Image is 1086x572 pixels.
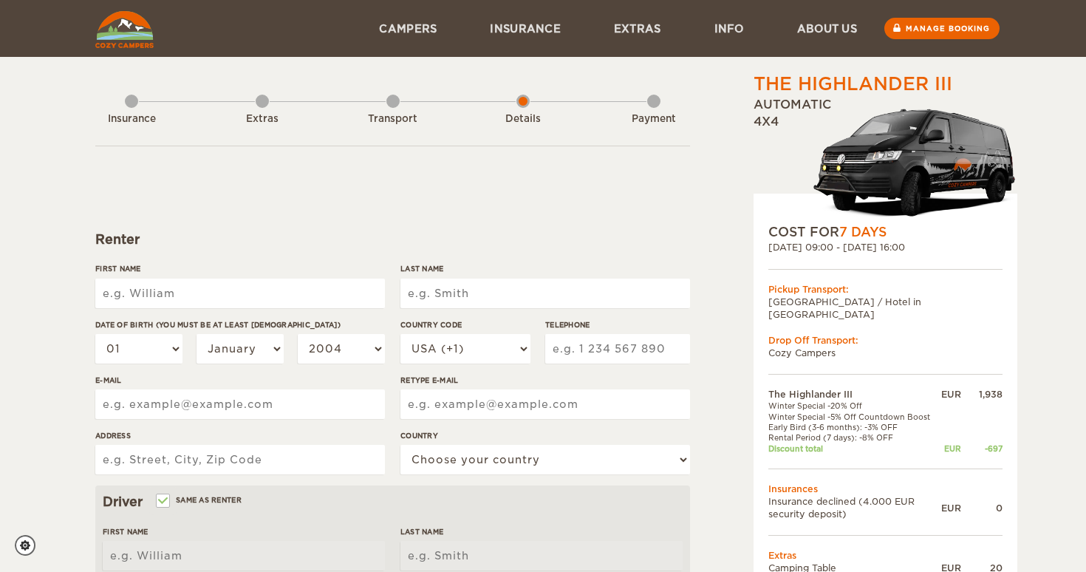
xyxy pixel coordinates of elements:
div: -697 [961,443,1003,454]
div: Drop Off Transport: [768,334,1003,347]
label: Last Name [400,263,690,274]
div: Driver [103,493,683,511]
input: e.g. William [103,541,385,571]
label: Retype E-mail [400,375,690,386]
span: 7 Days [839,225,887,239]
label: Country Code [400,319,530,330]
td: Rental Period (7 days): -8% OFF [768,432,941,443]
td: Early Bird (3-6 months): -3% OFF [768,422,941,432]
label: First Name [103,526,385,537]
td: [GEOGRAPHIC_DATA] / Hotel in [GEOGRAPHIC_DATA] [768,296,1003,321]
div: Payment [613,112,694,126]
div: Transport [352,112,434,126]
div: EUR [941,443,961,454]
div: Insurance [91,112,172,126]
div: COST FOR [768,223,1003,241]
img: stor-langur-4.png [813,101,1017,223]
td: Insurances [768,483,1003,495]
label: Address [95,430,385,441]
input: e.g. Street, City, Zip Code [95,445,385,474]
div: Details [482,112,564,126]
a: Manage booking [884,18,1000,39]
input: Same as renter [157,497,167,507]
img: Cozy Campers [95,11,154,48]
div: Pickup Transport: [768,283,1003,296]
div: Automatic 4x4 [754,97,1017,223]
div: Renter [95,231,690,248]
label: Last Name [400,526,683,537]
a: Cookie settings [15,535,45,556]
td: Discount total [768,443,941,454]
td: Extras [768,549,1003,562]
td: Winter Special -20% Off [768,401,941,411]
label: Date of birth (You must be at least [DEMOGRAPHIC_DATA]) [95,319,385,330]
input: e.g. William [95,279,385,308]
input: e.g. Smith [400,279,690,308]
input: e.g. 1 234 567 890 [545,334,690,364]
div: [DATE] 09:00 - [DATE] 16:00 [768,241,1003,253]
div: EUR [941,388,961,401]
label: E-mail [95,375,385,386]
label: Telephone [545,319,690,330]
div: EUR [941,502,961,514]
div: The Highlander III [754,72,952,97]
input: e.g. example@example.com [400,389,690,419]
td: Insurance declined (4.000 EUR security deposit) [768,495,941,520]
div: 1,938 [961,388,1003,401]
label: Country [400,430,690,441]
td: Cozy Campers [768,347,1003,359]
td: Winter Special -5% Off Countdown Boost [768,412,941,422]
label: Same as renter [157,493,242,507]
input: e.g. Smith [400,541,683,571]
div: 0 [961,502,1003,514]
input: e.g. example@example.com [95,389,385,419]
div: Extras [222,112,303,126]
label: First Name [95,263,385,274]
td: The Highlander III [768,388,941,401]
